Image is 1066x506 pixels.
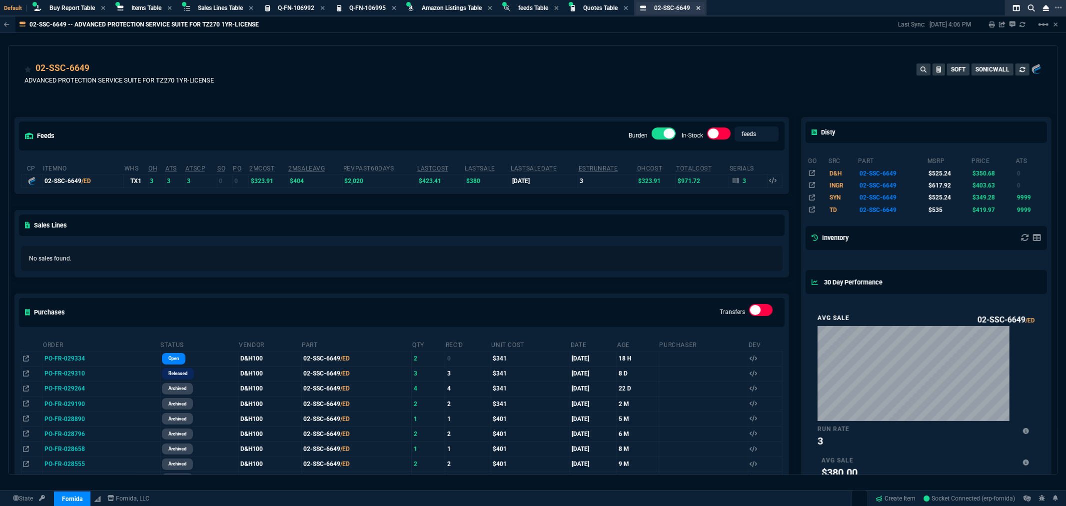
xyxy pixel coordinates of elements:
td: 2 [445,426,491,441]
td: 02-SSC-6649 [858,204,927,216]
td: 0 [445,351,491,366]
th: Status [160,337,238,351]
a: API TOKEN [36,494,48,503]
span: /ED [340,430,350,437]
nx-fornida-value: PO-FR-029310 [44,369,158,378]
span: /ED [340,445,350,452]
span: PO-FR-028555 [44,460,85,467]
td: [DATE] [570,381,617,396]
div: 02-SSC-6649 [978,314,1035,326]
span: Items Table [131,4,161,11]
abbr: The last SO Inv price. No time limit. (ignore zeros) [465,165,495,172]
th: Dev [748,337,783,351]
td: 6 M [617,426,659,441]
th: Qty [412,337,445,351]
td: 02-SSC-6649 [301,456,412,471]
td: 9 M [617,456,659,471]
nx-fornida-value: PO-FR-028555 [44,459,158,468]
td: 1 [412,411,445,426]
abbr: Total units in inventory => minus on SO => plus on PO [165,165,177,172]
th: Vendor [238,337,301,351]
td: [DATE] [570,441,617,456]
abbr: Total revenue past 60 days [343,165,394,172]
span: Quotes Table [583,4,618,11]
span: /ED [340,415,350,422]
td: 5 M [617,411,659,426]
nx-fornida-value: PO-FR-028658 [44,444,158,453]
abbr: Avg Cost of Inventory on-hand (with burden) [637,165,663,172]
label: In-Stock [682,132,703,139]
nx-icon: Close Tab [101,4,105,12]
nx-icon: Close Tab [624,4,628,12]
nx-icon: Split Panels [1009,2,1024,14]
td: 0 [1016,167,1045,179]
abbr: Total units on open Sales Orders [217,165,225,172]
h5: Disty [812,127,835,137]
nx-icon: Open In Opposite Panel [23,445,29,452]
a: DBl8yxKuSwwPncrbAACI [924,494,1016,503]
h5: Inventory [812,233,849,242]
p: Avg Sale [822,456,854,464]
h5: Sales Lines [25,220,67,230]
th: go [808,153,828,167]
td: 3 [185,174,217,187]
nx-fornida-value: PO-FR-029264 [44,384,158,393]
span: PO-FR-028658 [44,445,85,452]
td: 3 [445,366,491,381]
nx-icon: Open In Opposite Panel [23,460,29,467]
th: cp [26,160,43,175]
td: $401 [491,411,570,426]
a: Hide Workbench [1054,20,1058,28]
td: TD [828,204,858,216]
td: 02-SSC-6649 [301,426,412,441]
span: /ED [81,177,91,184]
td: TX1 [124,174,148,187]
td: 02-SSC-6649 [301,351,412,366]
td: 4 [412,381,445,396]
abbr: Total units in inventory. [148,165,157,172]
span: /ED [340,400,350,407]
td: $341 [491,381,570,396]
tr: ADVANCED PROTECTION SERVICE SU [808,167,1045,179]
td: [DATE] [510,174,578,187]
div: Burden [652,127,676,143]
span: /ED [340,370,350,377]
nx-fornida-value: PO-FR-029334 [44,354,158,363]
th: Unit Cost [491,337,570,351]
nx-icon: Search [1024,2,1039,14]
abbr: Total Cost of Units on Hand (with burden) [676,165,712,172]
p: Released [168,369,187,377]
td: $350.68 [971,167,1015,179]
div: In-Stock [707,127,731,143]
button: SONICWALL [972,63,1014,75]
h5: feeds [25,131,54,140]
p: Avg Sale [818,314,1035,322]
td: 3 [165,174,185,187]
p: 02-SSC-6649 -- ADVANCED PROTECTION SERVICE SUITE FOR TZ270 1YR-LICENSE [29,20,259,28]
td: 8 M [617,441,659,456]
nx-icon: Back to Table [4,21,9,28]
td: D&H100 [238,426,301,441]
td: $525.24 [927,191,971,203]
p: archived [168,445,186,453]
th: part [858,153,927,167]
td: $401 [491,426,570,441]
td: $401 [491,471,570,486]
td: 0 [217,174,232,187]
td: [DATE] [570,366,617,381]
td: [DATE] [570,411,617,426]
th: Purchaser [659,337,748,351]
nx-icon: Open In Opposite Panel [23,355,29,362]
tr: APSS TZ270 1YR [808,179,1045,191]
span: PO-FR-029264 [44,385,85,392]
span: /ED [1026,317,1035,324]
td: 02-SSC-6649 [301,471,412,486]
td: 22 D [617,381,659,396]
abbr: Avg cost of all PO invoices for 2 months (with burden) [249,165,275,172]
td: $535 [927,204,971,216]
nx-fornida-value: PO-FR-028796 [44,429,158,438]
span: PO-FR-029190 [44,400,85,407]
abbr: Total units on open Purchase Orders [233,165,241,172]
td: [DATE] [570,426,617,441]
nx-icon: Open In Opposite Panel [23,385,29,392]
